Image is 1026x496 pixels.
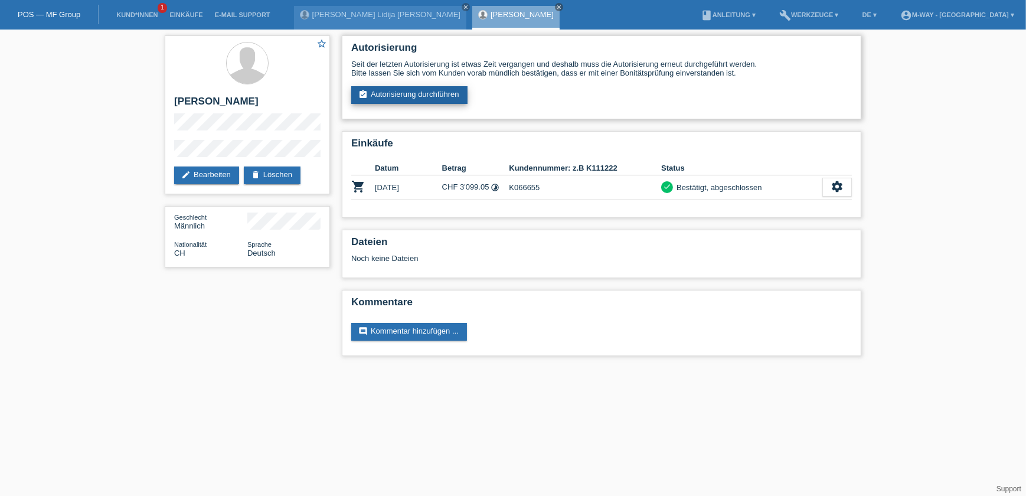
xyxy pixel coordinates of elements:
h2: Autorisierung [351,42,852,60]
a: deleteLöschen [244,167,300,184]
i: delete [251,170,260,180]
h2: Kommentare [351,296,852,314]
span: Nationalität [174,241,207,248]
div: Noch keine Dateien [351,254,712,263]
a: Support [996,485,1021,493]
a: [PERSON_NAME] Lidija [PERSON_NAME] [312,10,460,19]
i: settings [831,180,844,193]
th: Kundennummer: z.B K111222 [509,161,661,175]
th: Status [661,161,822,175]
i: edit [181,170,191,180]
span: Deutsch [247,249,276,257]
a: Einkäufe [164,11,208,18]
td: [DATE] [375,175,442,200]
a: account_circlem-way - [GEOGRAPHIC_DATA] ▾ [894,11,1020,18]
a: close [462,3,470,11]
a: bookAnleitung ▾ [695,11,762,18]
td: K066655 [509,175,661,200]
span: 1 [158,3,167,13]
a: POS — MF Group [18,10,80,19]
i: close [463,4,469,10]
span: Schweiz [174,249,185,257]
th: Datum [375,161,442,175]
th: Betrag [442,161,509,175]
a: DE ▾ [857,11,883,18]
a: [PERSON_NAME] [491,10,554,19]
a: star_border [316,38,327,51]
a: commentKommentar hinzufügen ... [351,323,467,341]
i: star_border [316,38,327,49]
div: Männlich [174,213,247,230]
a: assignment_turned_inAutorisierung durchführen [351,86,468,104]
a: buildWerkzeuge ▾ [773,11,845,18]
i: close [556,4,562,10]
h2: [PERSON_NAME] [174,96,321,113]
td: CHF 3'099.05 [442,175,509,200]
i: Fixe Raten (24 Raten) [491,183,500,192]
h2: Einkäufe [351,138,852,155]
i: book [701,9,713,21]
i: POSP00007758 [351,180,365,194]
a: close [555,3,563,11]
i: check [663,182,671,191]
div: Bestätigt, abgeschlossen [673,181,762,194]
a: Kund*innen [110,11,164,18]
i: build [779,9,791,21]
i: account_circle [900,9,912,21]
span: Geschlecht [174,214,207,221]
span: Sprache [247,241,272,248]
i: comment [358,327,368,336]
div: Seit der letzten Autorisierung ist etwas Zeit vergangen und deshalb muss die Autorisierung erneut... [351,60,852,77]
i: assignment_turned_in [358,90,368,99]
h2: Dateien [351,236,852,254]
a: editBearbeiten [174,167,239,184]
a: E-Mail Support [209,11,276,18]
